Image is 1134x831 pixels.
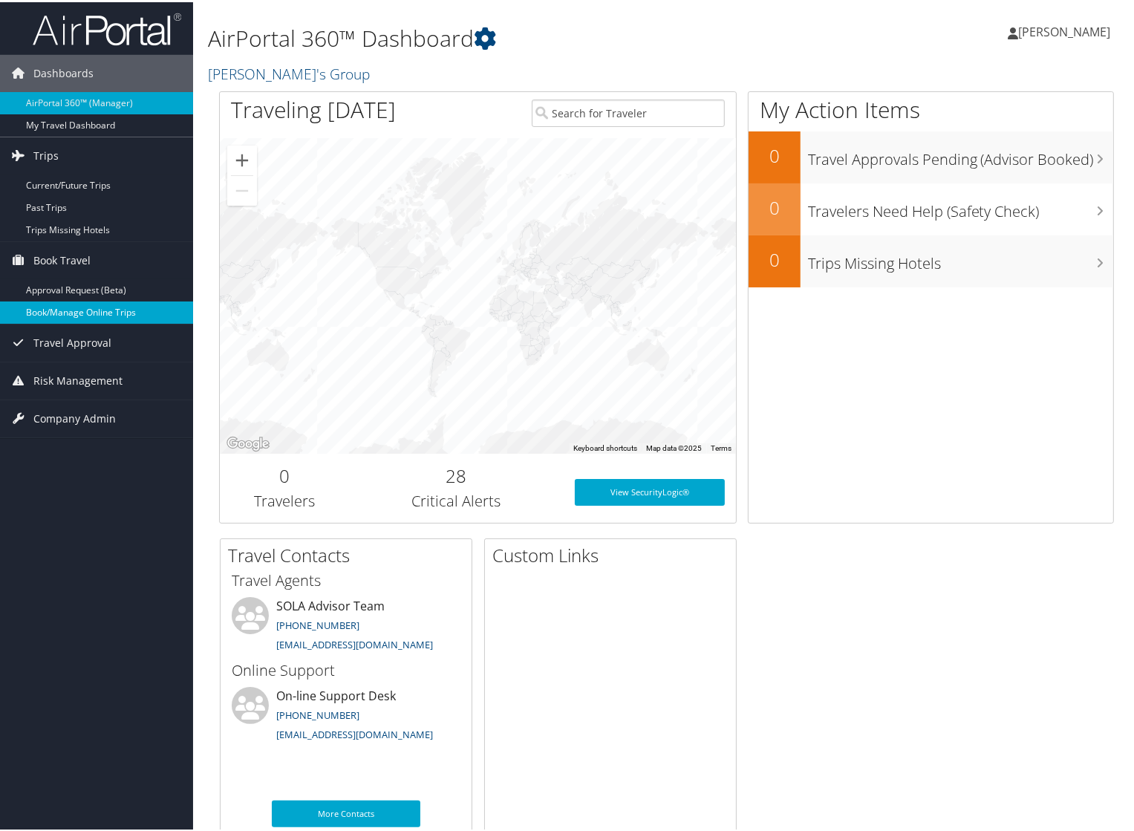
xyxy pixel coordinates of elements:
[808,140,1113,168] h3: Travel Approvals Pending (Advisor Booked)
[224,595,468,656] li: SOLA Advisor Team
[231,92,396,123] h1: Traveling [DATE]
[360,461,553,486] h2: 28
[231,489,338,509] h3: Travelers
[360,489,553,509] h3: Critical Alerts
[224,685,468,746] li: On-line Support Desk
[749,92,1113,123] h1: My Action Items
[808,192,1113,220] h3: Travelers Need Help (Safety Check)
[232,658,460,679] h3: Online Support
[749,141,801,166] h2: 0
[33,360,123,397] span: Risk Management
[227,143,257,173] button: Zoom in
[33,322,111,359] span: Travel Approval
[276,706,359,720] a: [PHONE_NUMBER]
[749,233,1113,285] a: 0Trips Missing Hotels
[646,442,702,450] span: Map data ©2025
[227,174,257,203] button: Zoom out
[224,432,273,452] img: Google
[492,541,736,566] h2: Custom Links
[711,442,731,450] a: Terms (opens in new tab)
[231,461,338,486] h2: 0
[224,432,273,452] a: Open this area in Google Maps (opens a new window)
[232,568,460,589] h3: Travel Agents
[532,97,724,125] input: Search for Traveler
[33,10,181,45] img: airportal-logo.png
[33,135,59,172] span: Trips
[749,129,1113,181] a: 0Travel Approvals Pending (Advisor Booked)
[228,541,472,566] h2: Travel Contacts
[749,245,801,270] h2: 0
[33,398,116,435] span: Company Admin
[276,726,433,739] a: [EMAIL_ADDRESS][DOMAIN_NAME]
[276,636,433,649] a: [EMAIL_ADDRESS][DOMAIN_NAME]
[208,21,819,52] h1: AirPortal 360™ Dashboard
[573,441,637,452] button: Keyboard shortcuts
[276,616,359,630] a: [PHONE_NUMBER]
[749,181,1113,233] a: 0Travelers Need Help (Safety Check)
[208,62,374,82] a: [PERSON_NAME]'s Group
[808,244,1113,272] h3: Trips Missing Hotels
[749,193,801,218] h2: 0
[1008,7,1125,52] a: [PERSON_NAME]
[33,240,91,277] span: Book Travel
[1018,22,1110,38] span: [PERSON_NAME]
[272,798,420,825] a: More Contacts
[575,477,725,504] a: View SecurityLogic®
[33,53,94,90] span: Dashboards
